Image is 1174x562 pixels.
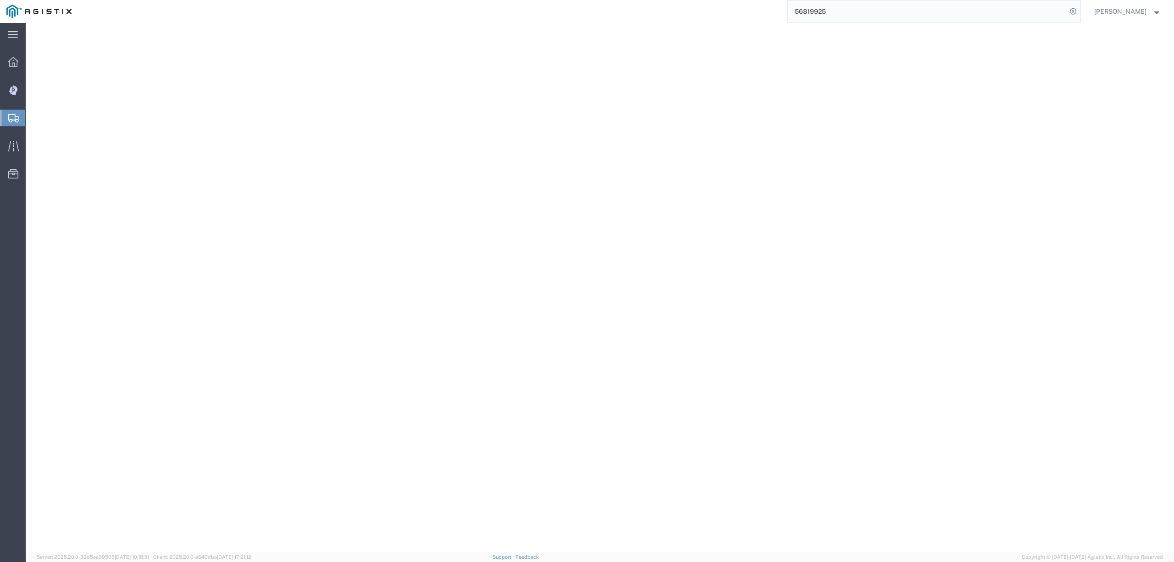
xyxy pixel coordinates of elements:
input: Search for shipment number, reference number [788,0,1067,22]
span: Lorretta Ayala [1094,6,1146,17]
span: [DATE] 17:21:12 [217,554,251,560]
a: Support [493,554,515,560]
iframe: FS Legacy Container [26,23,1174,552]
span: [DATE] 10:18:31 [115,554,149,560]
span: Copyright © [DATE]-[DATE] Agistix Inc., All Rights Reserved [1022,553,1163,561]
span: Client: 2025.20.0-e640dba [153,554,251,560]
img: logo [6,5,72,18]
button: [PERSON_NAME] [1094,6,1162,17]
a: Feedback [515,554,539,560]
span: Server: 2025.20.0-32d5ea39505 [37,554,149,560]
